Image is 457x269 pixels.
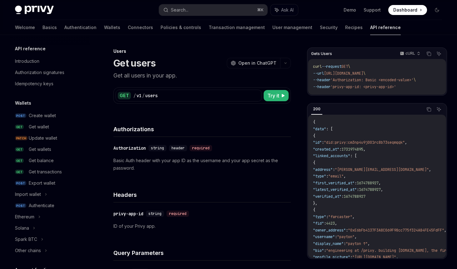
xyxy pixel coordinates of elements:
div: v1 [137,92,142,99]
span: : [350,255,352,260]
span: POST [15,113,26,118]
a: Policies & controls [161,20,201,35]
span: , [396,255,398,260]
span: 4423 [326,221,335,226]
span: curl [313,64,322,69]
div: Get balance [29,157,54,164]
span: Dashboard [393,7,417,13]
span: , [381,187,383,192]
a: GETGet wallets [10,144,90,155]
span: "display_name" [313,241,344,246]
div: Get wallets [29,146,51,153]
a: User management [272,20,312,35]
span: "address" [313,167,333,172]
span: 1731974895 [341,147,363,152]
div: Update wallet [29,134,57,142]
span: , [344,174,346,179]
span: "username" [313,234,335,239]
div: required [190,145,212,151]
a: Transaction management [209,20,265,35]
span: "[PERSON_NAME][EMAIL_ADDRESS][DOMAIN_NAME]" [335,167,429,172]
span: "farcaster" [328,214,352,219]
span: "id" [313,140,322,145]
div: / [133,92,136,99]
span: "payton" [337,234,355,239]
div: Idempotency keys [15,80,53,87]
span: "[URL][DOMAIN_NAME]" [352,255,396,260]
span: { [313,133,315,138]
div: Authenticate [29,202,54,209]
button: cURL [396,48,423,59]
button: Copy the contents from the code block [425,105,433,113]
span: 1674788927 [357,181,379,186]
span: --request [322,64,341,69]
a: PATCHUpdate wallet [10,132,90,144]
span: : [ [350,153,357,158]
a: Demo [344,7,356,13]
span: 1674788927 [344,194,365,199]
button: Search...⌘K [159,4,267,16]
span: string [148,211,161,216]
div: Search... [171,6,188,14]
span: "data" [313,127,326,132]
div: 200 [311,105,322,113]
span: "type" [313,214,326,219]
span: "type" [313,174,326,179]
button: Ask AI [435,105,443,113]
div: Spark BTC [15,236,37,243]
div: Users [113,48,291,54]
span: --header [313,77,330,82]
span: : [324,221,326,226]
span: : [357,187,359,192]
span: 1674788927 [359,187,381,192]
span: POST [15,181,26,186]
span: }, [313,201,317,206]
span: : [ [326,127,333,132]
div: Get transactions [29,168,62,176]
a: Welcome [15,20,35,35]
span: , [355,234,357,239]
span: \ [348,64,350,69]
span: Try it [267,92,279,99]
span: \ [363,71,365,76]
button: Toggle dark mode [432,5,442,15]
button: Ask AI [271,4,298,16]
span: 'privy-app-id: <privy-app-id>' [330,84,396,89]
div: / [142,92,145,99]
a: GETGet wallet [10,121,90,132]
span: Ask AI [281,7,294,13]
a: Basics [42,20,57,35]
a: Introduction [10,56,90,67]
p: Basic Auth header with your app ID as the username and your app secret as the password. [113,157,291,172]
span: PATCH [15,136,27,141]
div: Authorization signatures [15,69,64,76]
span: : [344,241,346,246]
span: 'Authorization: Basic <encoded-value>' [330,77,414,82]
span: , [363,147,365,152]
a: Connectors [128,20,153,35]
span: : [355,181,357,186]
span: , [379,181,381,186]
span: { [313,120,315,125]
span: ⌘ K [257,7,264,12]
h5: Wallets [15,99,31,107]
div: privy-app-id [113,211,143,217]
h5: API reference [15,45,46,52]
h4: Authorizations [113,125,291,133]
a: Authorization signatures [10,67,90,78]
div: Authorization [113,145,146,151]
button: Open in ChatGPT [227,58,280,68]
h1: Get users [113,57,156,69]
span: "profile_picture" [313,255,350,260]
span: { [313,160,315,165]
span: , [444,228,446,233]
a: Idempotency keys [10,78,90,89]
a: Dashboard [388,5,427,15]
span: "did:privy:cm3np4u9j001rc8b73seqmqqk" [324,140,405,145]
a: Support [364,7,381,13]
a: API reference [370,20,401,35]
span: GET [15,125,24,129]
p: ID of your Privy app. [113,222,291,230]
div: Get wallet [29,123,49,131]
div: Create wallet [29,112,56,119]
